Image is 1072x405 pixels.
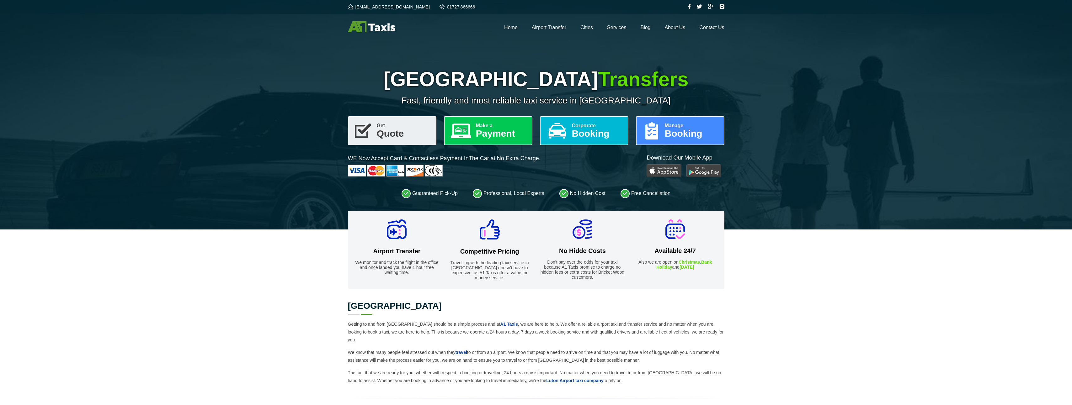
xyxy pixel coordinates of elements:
a: [EMAIL_ADDRESS][DOMAIN_NAME] [348,4,430,9]
h2: [GEOGRAPHIC_DATA] [348,302,724,310]
strong: Bank Holiday [656,260,712,270]
h2: No Hidde Costs [540,247,625,255]
a: About Us [665,25,685,30]
img: A1 Taxis St Albans LTD [348,21,395,32]
span: Make a [476,123,527,128]
span: Transfers [598,68,688,91]
strong: [DATE] [680,265,694,270]
a: Blog [640,25,650,30]
img: Google Play [686,164,721,177]
p: We monitor and track the flight in the office and once landed you have 1 hour free waiting time. [354,260,440,275]
p: The fact that we are ready for you, whether with respect to booking or travelling, 24 hours a day... [348,369,724,385]
p: Getting to and from [GEOGRAPHIC_DATA] should be a simple process and at , we are here to help. We... [348,320,724,344]
span: The Car at No Extra Charge. [469,155,541,161]
img: Competitive Pricing Icon [480,219,500,239]
li: Free Cancellation [621,189,670,198]
li: Professional, Local Experts [473,189,544,198]
li: Guaranteed Pick-Up [402,189,458,198]
p: Also we are open on , and [632,260,718,270]
p: WE Now Accept Card & Contactless Payment In [348,155,541,162]
h2: Airport Transfer [354,248,440,255]
h2: Competitive Pricing [447,248,532,255]
span: Get [377,123,431,128]
img: Instagram [719,4,724,9]
img: Facebook [688,4,691,9]
a: 01727 866666 [440,4,475,9]
strong: Christmas [679,260,700,265]
a: travel [455,350,467,355]
a: CorporateBooking [540,116,628,145]
a: Services [607,25,626,30]
h2: Available 24/7 [632,247,718,255]
p: We know that many people feel stressed out when they to or from an airport. We know that people n... [348,349,724,364]
a: A1 Taxis [500,322,518,327]
img: Google Plus [708,4,714,9]
span: Corporate [572,123,623,128]
p: Travelling with the leading taxi service in [GEOGRAPHIC_DATA] doesn't have to expensive, as A1 Ta... [447,260,532,280]
span: Manage [665,123,719,128]
a: Home [504,25,518,30]
p: Download Our Mobile App [647,154,724,162]
a: GetQuote [348,116,436,145]
a: Luton Airport taxi company [546,378,603,383]
img: No Hidde Costs Icon [573,219,592,239]
img: Cards [348,165,443,176]
img: Twitter [696,4,702,9]
h1: [GEOGRAPHIC_DATA] [348,68,724,91]
p: Don't pay over the odds for your taxi because A1 Taxis promise to charge no hidden fees or extra ... [540,260,625,280]
p: Fast, friendly and most reliable taxi service in [GEOGRAPHIC_DATA] [348,96,724,106]
a: ManageBooking [636,116,724,145]
a: Make aPayment [444,116,532,145]
li: No Hidden Cost [559,189,605,198]
img: Available 24/7 Icon [665,219,685,239]
img: Airport Transfer Icon [387,219,407,239]
img: Play Store [647,164,681,177]
a: Cities [580,25,593,30]
a: Contact Us [699,25,724,30]
a: Airport Transfer [532,25,566,30]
